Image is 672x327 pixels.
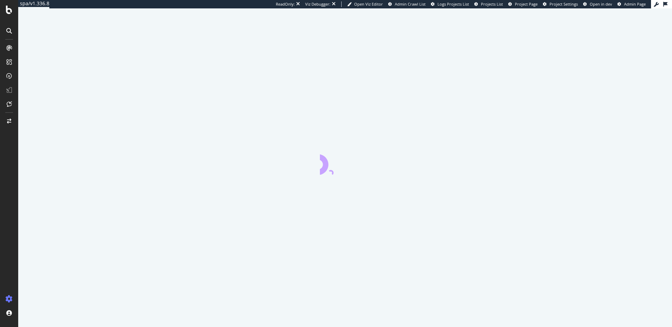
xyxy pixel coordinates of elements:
a: Open Viz Editor [347,1,383,7]
span: Project Settings [549,1,578,7]
a: Logs Projects List [431,1,469,7]
a: Admin Page [617,1,646,7]
div: Viz Debugger: [305,1,330,7]
span: Open Viz Editor [354,1,383,7]
span: Admin Crawl List [395,1,426,7]
span: Logs Projects List [437,1,469,7]
a: Project Settings [543,1,578,7]
span: Project Page [515,1,538,7]
a: Project Page [508,1,538,7]
div: animation [320,149,370,175]
span: Projects List [481,1,503,7]
div: ReadOnly: [276,1,295,7]
a: Admin Crawl List [388,1,426,7]
a: Projects List [474,1,503,7]
span: Admin Page [624,1,646,7]
span: Open in dev [590,1,612,7]
a: Open in dev [583,1,612,7]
